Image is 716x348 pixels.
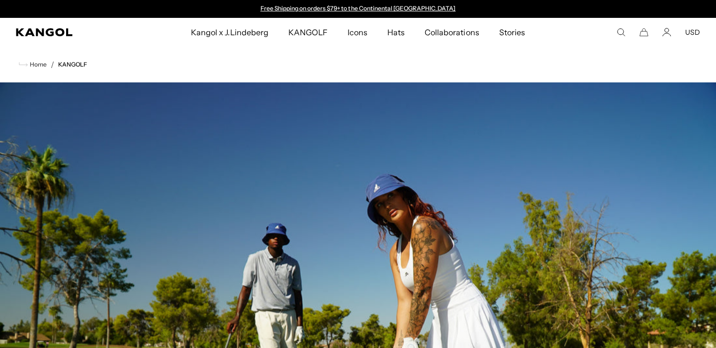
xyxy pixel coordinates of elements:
[489,18,535,47] a: Stories
[256,5,460,13] div: 1 of 2
[288,18,328,47] span: KANGOLF
[387,18,405,47] span: Hats
[47,59,54,70] li: /
[499,18,525,47] span: Stories
[415,18,489,47] a: Collaborations
[425,18,479,47] span: Collaborations
[256,5,460,13] div: Announcement
[338,18,377,47] a: Icons
[256,5,460,13] slideshow-component: Announcement bar
[662,28,671,37] a: Account
[639,28,648,37] button: Cart
[19,60,47,69] a: Home
[617,28,626,37] summary: Search here
[278,18,338,47] a: KANGOLF
[377,18,415,47] a: Hats
[181,18,278,47] a: Kangol x J.Lindeberg
[685,28,700,37] button: USD
[261,4,456,12] a: Free Shipping on orders $79+ to the Continental [GEOGRAPHIC_DATA]
[16,28,126,36] a: Kangol
[28,61,47,68] span: Home
[191,18,268,47] span: Kangol x J.Lindeberg
[58,61,87,68] a: KANGOLF
[348,18,367,47] span: Icons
